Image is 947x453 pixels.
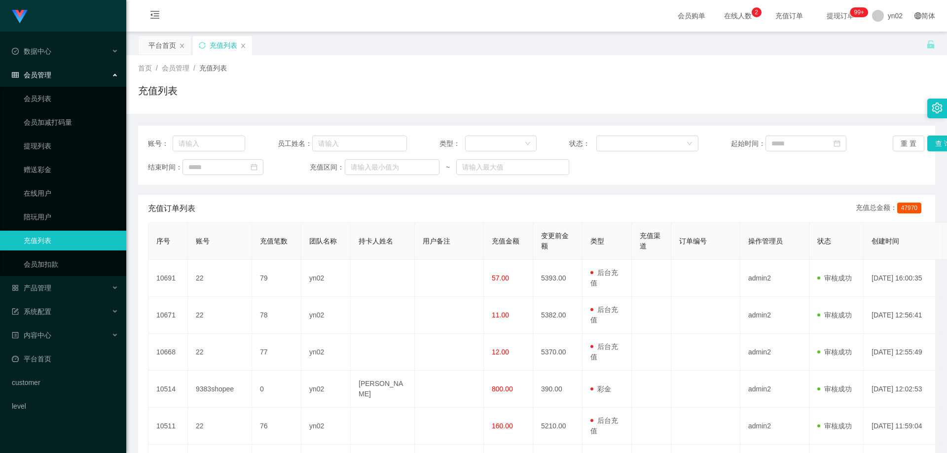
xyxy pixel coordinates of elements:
span: / [193,64,195,72]
td: 22 [188,408,252,445]
span: 审核成功 [817,422,852,430]
span: 会员管理 [162,64,189,72]
span: 员工姓名： [278,139,312,149]
i: 图标: close [240,43,246,49]
span: 47970 [897,203,921,213]
td: [DATE] 12:55:49 [864,334,943,371]
td: 76 [252,408,301,445]
a: 会员加减打码量 [24,112,118,132]
span: 持卡人姓名 [359,237,393,245]
i: 图标: table [12,71,19,78]
a: 会员加扣款 [24,254,118,274]
span: 内容中心 [12,331,51,339]
td: yn02 [301,260,351,297]
a: 在线用户 [24,183,118,203]
a: level [12,396,118,416]
div: 充值列表 [210,36,237,55]
span: 账号： [148,139,173,149]
a: 图标: dashboard平台首页 [12,349,118,369]
a: 会员列表 [24,89,118,108]
span: 产品管理 [12,284,51,292]
td: 22 [188,260,252,297]
span: 充值订单 [770,12,808,19]
td: 77 [252,334,301,371]
img: logo.9652507e.png [12,10,28,24]
td: admin2 [740,334,809,371]
td: yn02 [301,408,351,445]
td: 22 [188,297,252,334]
i: 图标: calendar [834,140,840,147]
td: 9383shopee [188,371,252,408]
span: 充值金额 [492,237,519,245]
span: 团队名称 [309,237,337,245]
td: 10511 [148,408,188,445]
span: 订单编号 [679,237,707,245]
td: 78 [252,297,301,334]
span: 序号 [156,237,170,245]
td: 5382.00 [533,297,583,334]
td: [DATE] 16:00:35 [864,260,943,297]
span: 12.00 [492,348,509,356]
span: 充值笔数 [260,237,288,245]
span: 状态： [569,139,596,149]
button: 重 置 [893,136,924,151]
span: 审核成功 [817,311,852,319]
i: 图标: down [687,140,692,147]
td: 5393.00 [533,260,583,297]
span: 创建时间 [872,237,899,245]
span: / [156,64,158,72]
td: [DATE] 11:59:04 [864,408,943,445]
i: 图标: profile [12,332,19,339]
span: 操作管理员 [748,237,783,245]
td: admin2 [740,408,809,445]
span: ~ [439,162,456,173]
p: 2 [755,7,758,17]
span: 11.00 [492,311,509,319]
td: [DATE] 12:56:41 [864,297,943,334]
input: 请输入最小值为 [345,159,439,175]
td: 22 [188,334,252,371]
td: [PERSON_NAME] [351,371,415,408]
span: 首页 [138,64,152,72]
span: 审核成功 [817,274,852,282]
i: 图标: form [12,308,19,315]
span: 后台充值 [590,269,618,287]
span: 彩金 [590,385,611,393]
span: 在线人数 [719,12,757,19]
a: 陪玩用户 [24,207,118,227]
span: 充值区间： [310,162,344,173]
td: 390.00 [533,371,583,408]
i: 图标: sync [199,42,206,49]
i: 图标: down [525,140,531,147]
span: 用户备注 [423,237,450,245]
span: 充值订单列表 [148,203,195,214]
span: 审核成功 [817,385,852,393]
i: 图标: calendar [251,164,257,171]
td: yn02 [301,297,351,334]
td: yn02 [301,371,351,408]
i: 图标: close [179,43,185,49]
span: 后台充值 [590,417,618,435]
td: yn02 [301,334,351,371]
a: 提现列表 [24,136,118,156]
span: 审核成功 [817,348,852,356]
td: 10514 [148,371,188,408]
i: 图标: unlock [926,40,935,49]
i: 图标: check-circle-o [12,48,19,55]
sup: 2 [752,7,762,17]
span: 后台充值 [590,343,618,361]
td: 0 [252,371,301,408]
span: 账号 [196,237,210,245]
span: 类型： [439,139,465,149]
td: admin2 [740,371,809,408]
span: 800.00 [492,385,513,393]
span: 数据中心 [12,47,51,55]
td: 5370.00 [533,334,583,371]
input: 请输入 [173,136,245,151]
td: 10668 [148,334,188,371]
span: 57.00 [492,274,509,282]
a: 赠送彩金 [24,160,118,179]
span: 160.00 [492,422,513,430]
span: 起始时间： [731,139,765,149]
td: 5210.00 [533,408,583,445]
